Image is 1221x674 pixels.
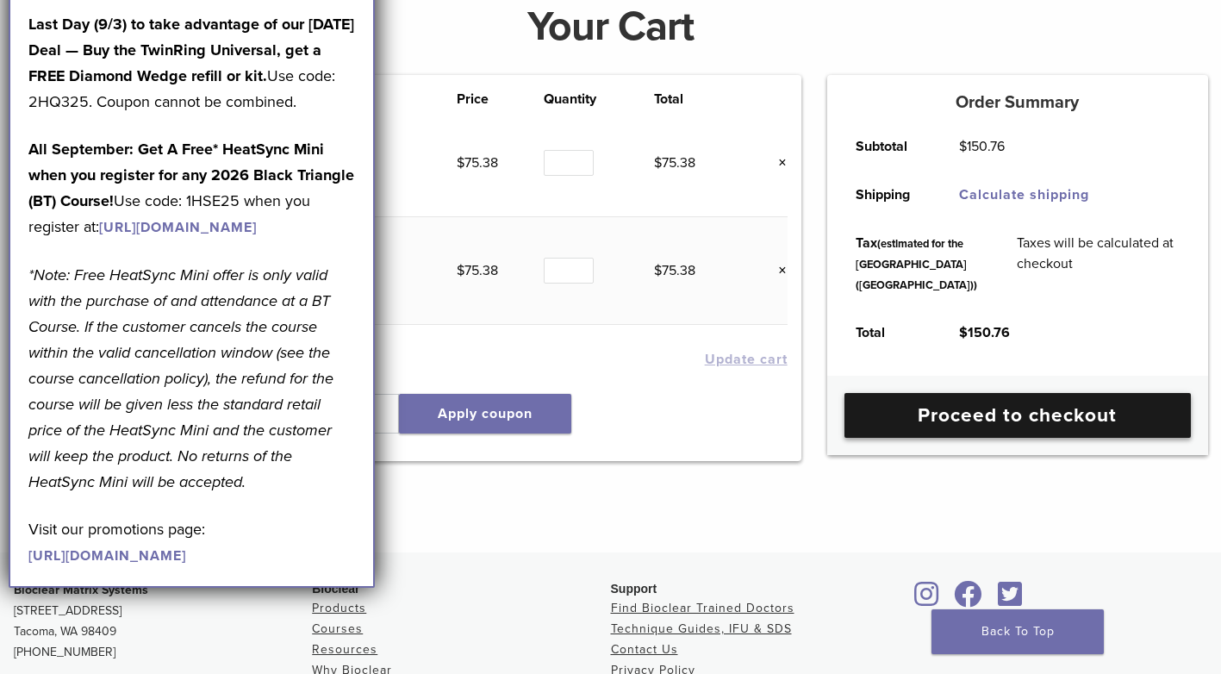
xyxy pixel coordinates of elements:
[611,582,657,596] span: Support
[654,154,695,172] bdi: 75.38
[611,642,678,657] a: Contact Us
[457,262,498,279] bdi: 75.38
[399,394,571,434] button: Apply coupon
[931,609,1104,654] a: Back To Top
[837,309,940,357] th: Total
[457,89,544,109] th: Price
[611,601,794,615] a: Find Bioclear Trained Doctors
[28,136,355,240] p: Use code: 1HSE25 when you register at:
[99,219,257,236] a: [URL][DOMAIN_NAME]
[827,92,1208,113] h5: Order Summary
[959,324,968,341] span: $
[28,547,186,565] a: [URL][DOMAIN_NAME]
[959,138,967,155] span: $
[14,583,148,597] strong: Bioclear Matrix Systems
[765,152,788,174] a: Remove this item
[654,89,741,109] th: Total
[949,591,988,608] a: Bioclear
[654,154,662,172] span: $
[837,122,940,171] th: Subtotal
[959,324,1010,341] bdi: 150.76
[544,89,654,109] th: Quantity
[457,154,464,172] span: $
[837,219,997,309] th: Tax
[959,186,1089,203] a: Calculate shipping
[28,15,354,85] strong: Last Day (9/3) to take advantage of our [DATE] Deal — Buy the TwinRing Universal, get a FREE Diam...
[28,11,355,115] p: Use code: 2HQ325. Coupon cannot be combined.
[611,621,792,636] a: Technique Guides, IFU & SDS
[312,601,366,615] a: Products
[856,237,977,292] small: (estimated for the [GEOGRAPHIC_DATA] ([GEOGRAPHIC_DATA]))
[457,262,464,279] span: $
[705,353,788,366] button: Update cart
[909,591,945,608] a: Bioclear
[654,262,662,279] span: $
[312,582,359,596] span: Bioclear
[997,219,1199,309] td: Taxes will be calculated at checkout
[312,642,377,657] a: Resources
[457,154,498,172] bdi: 75.38
[28,516,355,568] p: Visit our promotions page:
[992,591,1028,608] a: Bioclear
[844,393,1191,438] a: Proceed to checkout
[765,259,788,282] a: Remove this item
[28,140,354,210] strong: All September: Get A Free* HeatSync Mini when you register for any 2026 Black Triangle (BT) Course!
[959,138,1005,155] bdi: 150.76
[312,621,363,636] a: Courses
[14,580,312,663] p: [STREET_ADDRESS] Tacoma, WA 98409 [PHONE_NUMBER]
[28,265,333,491] em: *Note: Free HeatSync Mini offer is only valid with the purchase of and attendance at a BT Course....
[654,262,695,279] bdi: 75.38
[837,171,940,219] th: Shipping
